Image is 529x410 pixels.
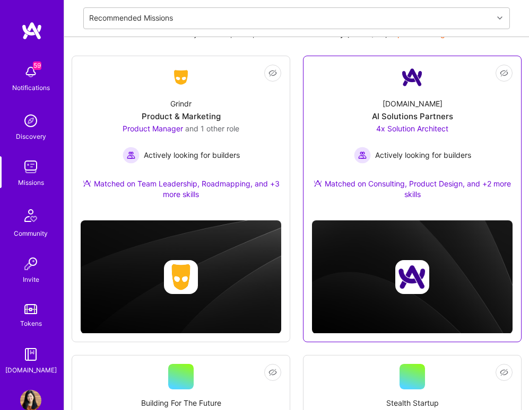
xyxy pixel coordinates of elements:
[20,61,41,83] img: bell
[354,147,371,164] img: Actively looking for builders
[386,398,439,408] div: Stealth Startup
[400,65,425,90] img: Company Logo
[12,83,50,93] div: Notifications
[257,29,292,38] b: Industries
[89,13,173,24] div: Recommended Missions
[383,99,443,109] div: [DOMAIN_NAME]
[81,220,281,334] img: cover
[21,21,42,40] img: logo
[20,253,41,274] img: Invite
[170,99,192,109] div: Grindr
[312,220,513,334] img: cover
[123,124,183,133] span: Product Manager
[268,368,277,377] i: icon EyeClosed
[500,368,508,377] i: icon EyeClosed
[164,260,198,294] img: Company logo
[81,65,281,212] a: Company LogoGrindrProduct & MarketingProduct Manager and 1 other roleActively looking for builder...
[312,65,513,212] a: Company Logo[DOMAIN_NAME]AI Solutions Partners4x Solution Architect Actively looking for builders...
[14,228,48,239] div: Community
[20,344,41,365] img: guide book
[23,274,39,285] div: Invite
[211,29,230,38] b: Roles
[24,304,37,314] img: tokens
[168,68,194,87] img: Company Logo
[20,156,41,177] img: teamwork
[185,124,239,133] span: and 1 other role
[392,29,449,38] a: Update Settings
[123,147,140,164] img: Actively looking for builders
[142,111,221,122] div: Product & Marketing
[500,69,508,77] i: icon EyeClosed
[307,29,388,38] b: Availability (40 hrs/wk)
[83,179,91,188] img: Ateam Purple Icon
[5,365,57,376] div: [DOMAIN_NAME]
[18,177,44,188] div: Missions
[314,179,322,188] img: Ateam Purple Icon
[16,131,46,142] div: Discovery
[235,29,253,38] b: Skills
[144,150,240,161] span: Actively looking for builders
[372,111,453,122] div: AI Solutions Partners
[33,61,41,70] span: 59
[312,179,513,199] div: Matched on Consulting, Product Design, and +2 more skills
[395,260,429,294] img: Company logo
[141,398,221,408] div: Building For The Future
[81,179,281,199] div: Matched on Team Leadership, Roadmapping, and +3 more skills
[20,110,41,131] img: discovery
[497,15,502,21] i: icon Chevron
[375,150,471,161] span: Actively looking for builders
[18,203,44,228] img: Community
[20,318,42,329] div: Tokens
[376,124,448,133] span: 4x Solution Architect
[268,69,277,77] i: icon EyeClosed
